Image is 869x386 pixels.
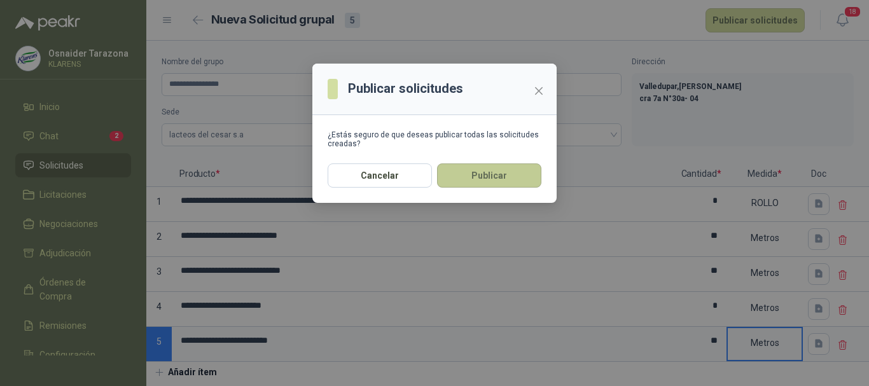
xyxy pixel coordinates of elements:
button: Publicar [437,163,541,188]
div: ¿Estás seguro de que deseas publicar todas las solicitudes creadas? [328,130,541,148]
button: Close [529,81,549,101]
button: Cancelar [328,163,432,188]
h3: Publicar solicitudes [348,79,463,99]
span: close [534,86,544,96]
